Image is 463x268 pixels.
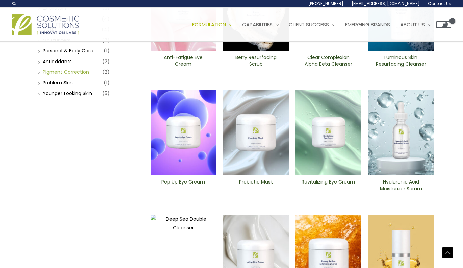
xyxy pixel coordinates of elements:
span: Contact Us [428,1,451,6]
span: [PHONE_NUMBER] [308,1,343,6]
h2: Luminous Skin Resurfacing ​Cleanser [374,54,428,67]
a: PIgment Correction [43,69,89,75]
a: Revitalizing ​Eye Cream [301,179,356,194]
img: Pep Up Eye Cream [151,90,216,175]
img: Cosmetic Solutions Logo [12,14,79,35]
a: Formulation [187,15,237,35]
img: Revitalizing ​Eye Cream [295,90,361,175]
h2: Revitalizing ​Eye Cream [301,179,356,192]
h2: Berry Resurfacing Scrub [229,54,283,67]
span: Capabilities [242,21,273,28]
a: About Us [395,15,436,35]
a: Antioxidants [43,58,72,65]
a: Personal & Body Care [43,47,93,54]
a: Probiotic Mask [229,179,283,194]
span: (5) [102,89,110,98]
a: Anti-Fatigue Eye Cream [156,54,210,70]
a: Capabilities [237,15,284,35]
span: Client Success [289,21,329,28]
a: View Shopping Cart, empty [436,21,451,28]
a: Moisturizers [43,37,70,44]
span: Emerging Brands [345,21,390,28]
span: (1) [104,46,110,55]
a: Hyaluronic Acid Moisturizer Serum [374,179,428,194]
span: (1) [104,78,110,88]
img: Hyaluronic moisturizer Serum [368,90,434,175]
h2: Hyaluronic Acid Moisturizer Serum [374,179,428,192]
nav: Site Navigation [182,15,451,35]
a: Emerging Brands [340,15,395,35]
h2: Pep Up Eye Cream [156,179,210,192]
a: Pep Up Eye Cream [156,179,210,194]
a: Search icon link [12,1,17,6]
img: Probiotic Mask [223,90,289,175]
a: Problem Skin [43,79,73,86]
a: Clear Complexion Alpha Beta ​Cleanser [301,54,356,70]
span: (2) [102,67,110,77]
span: Formulation [192,21,226,28]
span: About Us [400,21,425,28]
a: Berry Resurfacing Scrub [229,54,283,70]
a: Luminous Skin Resurfacing ​Cleanser [374,54,428,70]
h2: Clear Complexion Alpha Beta ​Cleanser [301,54,356,67]
h2: Anti-Fatigue Eye Cream [156,54,210,67]
span: (2) [102,57,110,66]
span: [EMAIL_ADDRESS][DOMAIN_NAME] [352,1,420,6]
a: Client Success [284,15,340,35]
h2: Probiotic Mask [229,179,283,192]
a: Younger Looking Skin [43,90,92,97]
